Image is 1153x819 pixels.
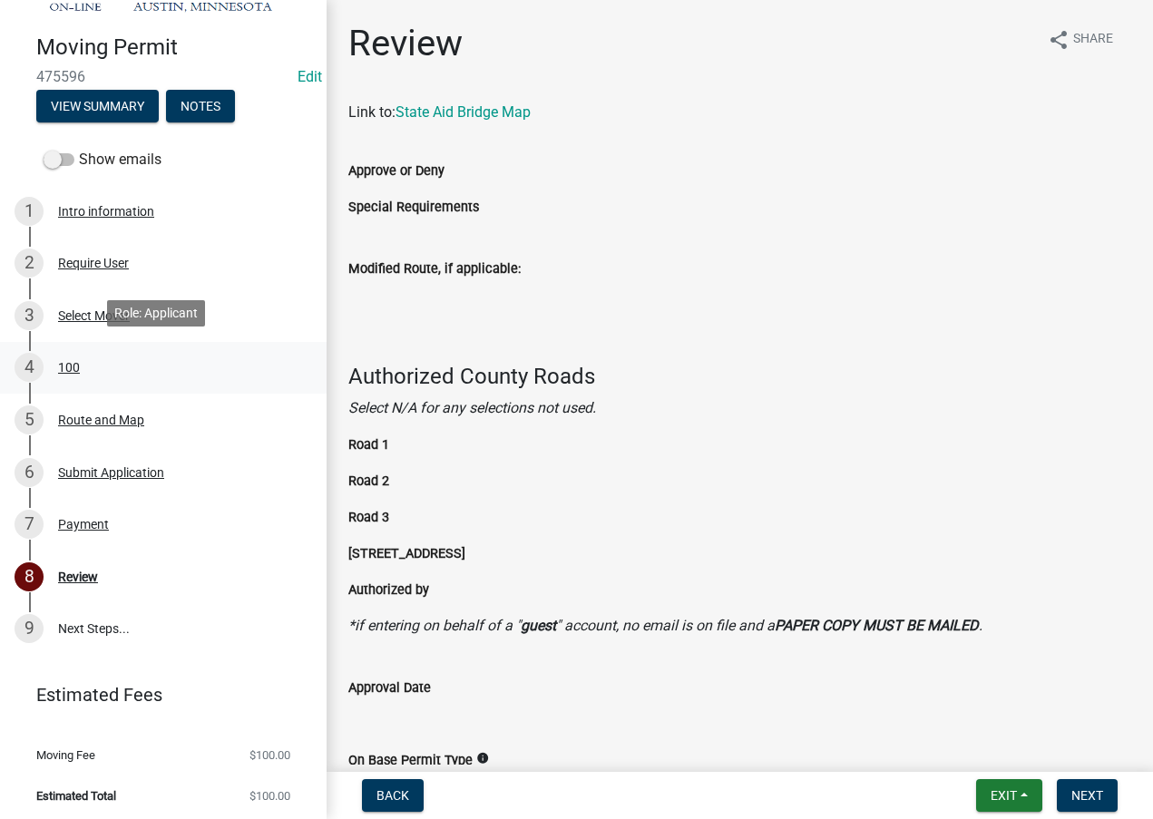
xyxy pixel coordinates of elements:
h4: Authorized County Roads [348,364,1131,390]
h1: Review [348,22,463,65]
label: Modified Route, if applicable: [348,263,521,276]
button: Back [362,779,424,812]
div: 2 [15,249,44,278]
label: Authorized by [348,584,429,597]
label: Road 3 [348,512,389,524]
span: 475596 [36,68,290,85]
div: Intro information [58,205,154,218]
wm-modal-confirm: Edit Application Number [298,68,322,85]
span: $100.00 [249,790,290,802]
h4: Moving Permit [36,34,312,61]
div: 9 [15,614,44,643]
wm-modal-confirm: Summary [36,100,159,114]
a: Estimated Fees [15,677,298,713]
i: *if entering on behalf of a " " account, no email is on file and a . [348,617,982,634]
div: Review [58,570,98,583]
div: 6 [15,458,44,487]
strong: PAPER COPY MUST BE MAILED [775,617,979,634]
div: Submit Application [58,466,164,479]
button: Exit [976,779,1042,812]
i: share [1048,29,1070,51]
wm-modal-confirm: Notes [166,100,235,114]
button: shareShare [1033,22,1128,57]
button: Notes [166,90,235,122]
button: Next [1057,779,1118,812]
span: Exit [991,788,1017,803]
div: 8 [15,562,44,591]
span: Next [1071,788,1103,803]
div: Select Mover [58,309,130,322]
div: Role: Applicant [107,300,205,327]
span: $100.00 [249,749,290,761]
label: Special Requirements [348,201,479,214]
label: On Base Permit Type [348,755,473,767]
div: 7 [15,510,44,539]
button: View Summary [36,90,159,122]
div: 100 [58,361,80,374]
span: Back [376,788,409,803]
label: Road 1 [348,439,389,452]
a: Edit [298,68,322,85]
i: Select N/A for any selections not used. [348,399,596,416]
span: Moving Fee [36,749,95,761]
label: Approve or Deny [348,165,445,178]
span: Share [1073,29,1113,51]
div: 1 [15,197,44,226]
p: Link to: [348,102,1131,145]
div: Payment [58,518,109,531]
span: Estimated Total [36,790,116,802]
div: 5 [15,405,44,434]
div: Require User [58,257,129,269]
div: 3 [15,301,44,330]
a: State Aid Bridge Map [396,103,531,121]
div: Route and Map [58,414,144,426]
label: Show emails [44,149,161,171]
label: [STREET_ADDRESS] [348,548,465,561]
label: Approval Date [348,682,431,695]
div: 4 [15,353,44,382]
label: Road 2 [348,475,389,488]
strong: guest [521,617,556,634]
i: info [476,752,489,765]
